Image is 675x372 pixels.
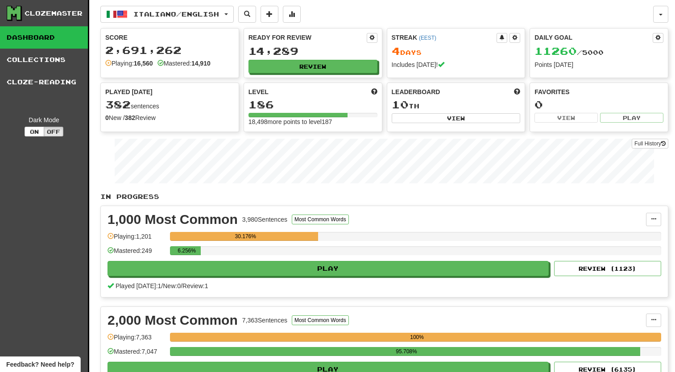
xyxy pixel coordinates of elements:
[125,114,135,121] strong: 382
[157,59,211,68] div: Mastered:
[248,45,377,57] div: 14,289
[514,87,520,96] span: This week in points, UTC
[7,116,81,124] div: Dark Mode
[248,99,377,110] div: 186
[392,60,521,69] div: Includes [DATE]!
[173,333,661,342] div: 100%
[283,6,301,23] button: More stats
[392,33,497,42] div: Streak
[163,282,181,289] span: New: 0
[534,45,577,57] span: 11260
[248,60,377,73] button: Review
[534,49,604,56] span: / 5000
[161,282,163,289] span: /
[108,232,166,247] div: Playing: 1,201
[108,333,166,347] div: Playing: 7,363
[534,33,653,43] div: Daily Goal
[44,127,63,136] button: Off
[100,192,668,201] p: In Progress
[173,347,640,356] div: 95.708%
[191,60,211,67] strong: 14,910
[134,60,153,67] strong: 16,560
[248,87,269,96] span: Level
[292,315,349,325] button: Most Common Words
[105,98,131,111] span: 382
[419,35,436,41] a: (EEST)
[25,127,44,136] button: On
[261,6,278,23] button: Add sentence to collection
[242,316,287,325] div: 7,363 Sentences
[173,232,318,241] div: 30.176%
[371,87,377,96] span: Score more points to level up
[392,113,521,123] button: View
[108,213,238,226] div: 1,000 Most Common
[292,215,349,224] button: Most Common Words
[25,9,83,18] div: Clozemaster
[534,87,663,96] div: Favorites
[108,246,166,261] div: Mastered: 249
[392,45,400,57] span: 4
[392,45,521,57] div: Day s
[248,33,367,42] div: Ready for Review
[181,282,182,289] span: /
[600,113,663,123] button: Play
[242,215,287,224] div: 3,980 Sentences
[632,139,668,149] a: Full History
[392,98,409,111] span: 10
[105,99,234,111] div: sentences
[173,246,201,255] div: 6.256%
[105,114,109,121] strong: 0
[108,314,238,327] div: 2,000 Most Common
[133,10,219,18] span: Italiano / English
[182,282,208,289] span: Review: 1
[534,113,598,123] button: View
[534,60,663,69] div: Points [DATE]
[116,282,161,289] span: Played [DATE]: 1
[248,117,377,126] div: 18,498 more points to level 187
[392,99,521,111] div: th
[100,6,234,23] button: Italiano/English
[108,261,549,276] button: Play
[392,87,440,96] span: Leaderboard
[105,113,234,122] div: New / Review
[105,59,153,68] div: Playing:
[105,87,153,96] span: Played [DATE]
[6,360,74,369] span: Open feedback widget
[105,45,234,56] div: 2,691,262
[108,347,166,362] div: Mastered: 7,047
[238,6,256,23] button: Search sentences
[554,261,661,276] button: Review (1123)
[105,33,234,42] div: Score
[534,99,663,110] div: 0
